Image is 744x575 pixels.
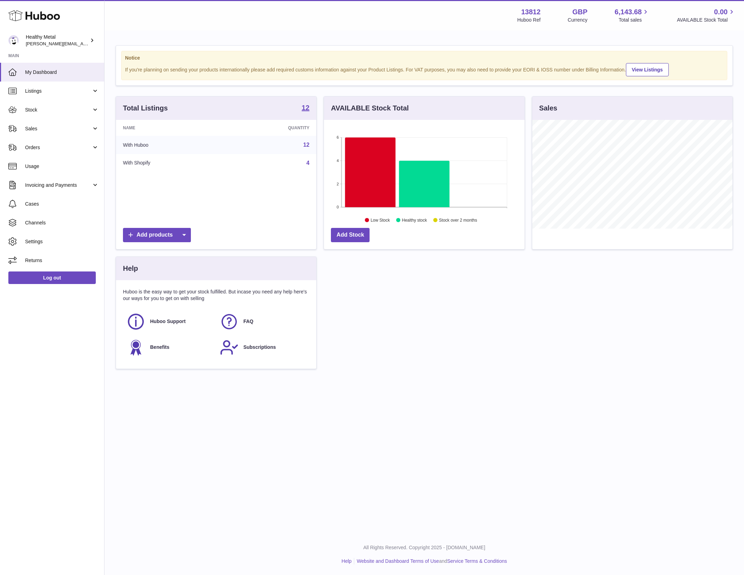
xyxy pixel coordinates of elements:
[439,218,477,223] text: Stock over 2 months
[615,7,642,17] span: 6,143.68
[337,135,339,139] text: 6
[26,41,140,46] span: [PERSON_NAME][EMAIL_ADDRESS][DOMAIN_NAME]
[125,62,723,76] div: If you're planning on sending your products internationally please add required customs informati...
[677,7,736,23] a: 0.00 AVAILABLE Stock Total
[243,344,276,351] span: Subscriptions
[402,218,427,223] text: Healthy stock
[303,142,310,148] a: 12
[25,125,92,132] span: Sales
[25,163,99,170] span: Usage
[517,17,541,23] div: Huboo Ref
[25,182,92,189] span: Invoicing and Payments
[123,264,138,273] h3: Help
[25,107,92,113] span: Stock
[572,7,587,17] strong: GBP
[116,136,224,154] td: With Huboo
[116,120,224,136] th: Name
[224,120,316,136] th: Quantity
[447,558,507,564] a: Service Terms & Conditions
[337,205,339,209] text: 0
[243,318,254,325] span: FAQ
[25,144,92,151] span: Orders
[25,220,99,226] span: Channels
[8,35,19,46] img: jose@healthy-metal.com
[626,63,669,76] a: View Listings
[568,17,588,23] div: Currency
[26,34,88,47] div: Healthy Metal
[521,7,541,17] strong: 13812
[302,104,309,113] a: 12
[25,238,99,245] span: Settings
[306,160,309,166] a: 4
[331,228,370,242] a: Add Stock
[302,104,309,111] strong: 12
[25,69,99,76] span: My Dashboard
[123,289,309,302] p: Huboo is the easy way to get your stock fulfilled. But incase you need any help here's our ways f...
[619,17,650,23] span: Total sales
[110,544,738,551] p: All Rights Reserved. Copyright 2025 - [DOMAIN_NAME]
[25,201,99,207] span: Cases
[337,182,339,186] text: 2
[220,312,306,331] a: FAQ
[150,318,186,325] span: Huboo Support
[125,55,723,61] strong: Notice
[25,88,92,94] span: Listings
[371,218,390,223] text: Low Stock
[126,312,213,331] a: Huboo Support
[126,338,213,357] a: Benefits
[331,103,409,113] h3: AVAILABLE Stock Total
[539,103,557,113] h3: Sales
[357,558,439,564] a: Website and Dashboard Terms of Use
[123,228,191,242] a: Add products
[677,17,736,23] span: AVAILABLE Stock Total
[25,257,99,264] span: Returns
[615,7,650,23] a: 6,143.68 Total sales
[342,558,352,564] a: Help
[123,103,168,113] h3: Total Listings
[150,344,169,351] span: Benefits
[354,558,507,565] li: and
[220,338,306,357] a: Subscriptions
[116,154,224,172] td: With Shopify
[337,159,339,163] text: 4
[8,271,96,284] a: Log out
[714,7,728,17] span: 0.00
